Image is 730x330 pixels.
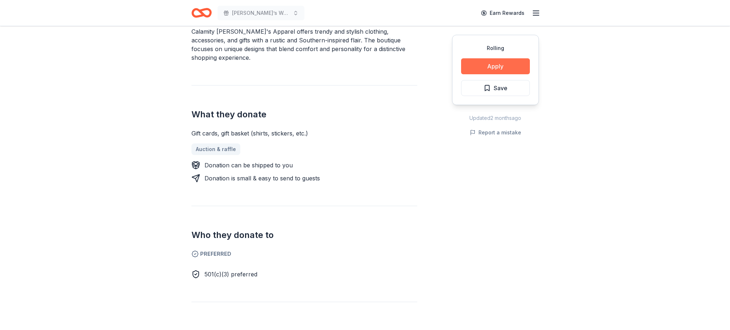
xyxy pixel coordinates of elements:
button: Report a mistake [470,128,521,137]
a: Home [191,4,212,21]
span: [PERSON_NAME]’s Way Chili Cook-off & Silent Auction [232,9,290,17]
div: Calamity [PERSON_NAME]'s Apparel offers trendy and stylish clothing, accessories, and gifts with ... [191,27,417,62]
a: Auction & raffle [191,143,240,155]
span: 501(c)(3) preferred [204,271,257,278]
span: Save [494,83,507,93]
h2: What they donate [191,109,417,120]
button: Apply [461,58,530,74]
div: Gift cards, gift basket (shirts, stickers, etc.) [191,129,417,138]
div: Updated 2 months ago [452,114,539,122]
span: Preferred [191,250,417,258]
h2: Who they donate to [191,229,417,241]
button: Save [461,80,530,96]
div: Donation can be shipped to you [204,161,293,170]
button: [PERSON_NAME]’s Way Chili Cook-off & Silent Auction [218,6,304,20]
a: Earn Rewards [477,7,529,20]
div: Rolling [461,44,530,53]
div: Donation is small & easy to send to guests [204,174,320,183]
